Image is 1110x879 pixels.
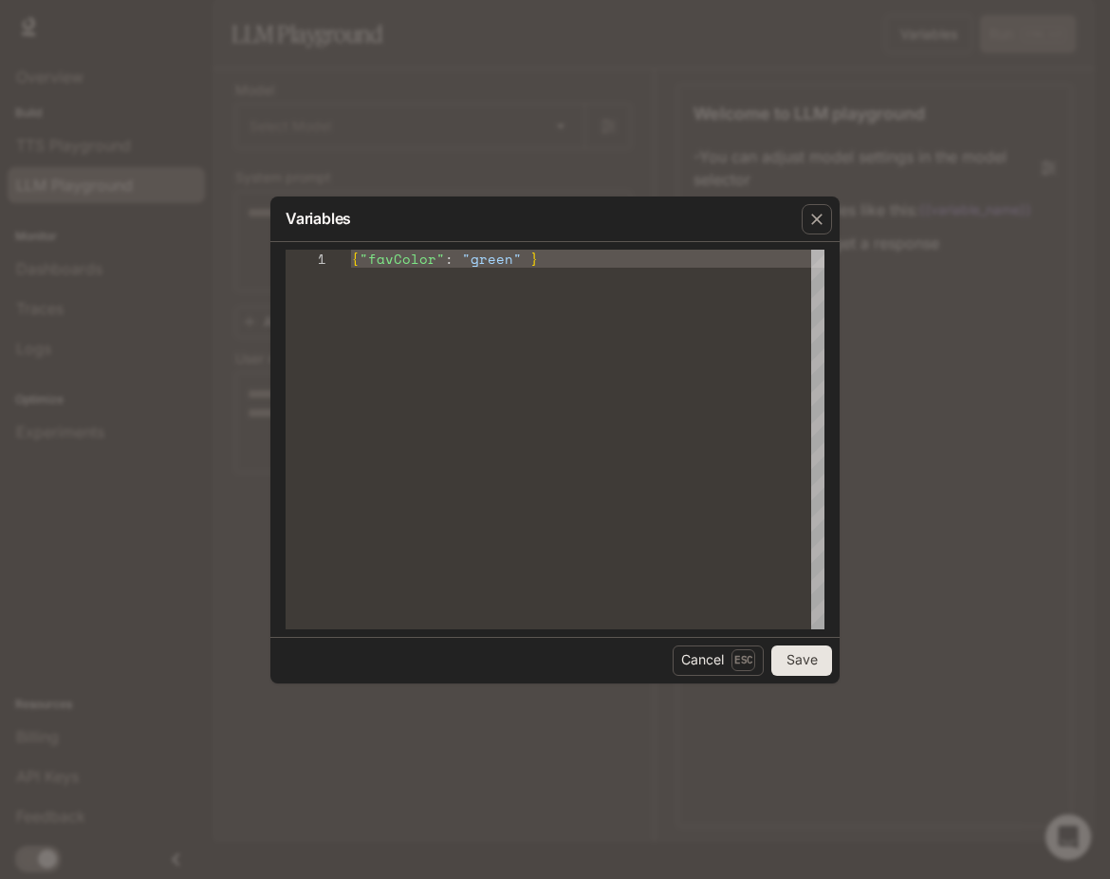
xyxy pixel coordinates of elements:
span: "favColor" [360,249,445,269]
div: 1 [286,250,326,268]
p: Variables [286,207,351,230]
button: Save [771,645,832,676]
span: : [445,249,453,269]
span: } [530,249,539,269]
button: CancelEsc [673,645,764,676]
p: Esc [731,649,755,670]
span: "green" [462,249,522,269]
span: { [351,249,360,269]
